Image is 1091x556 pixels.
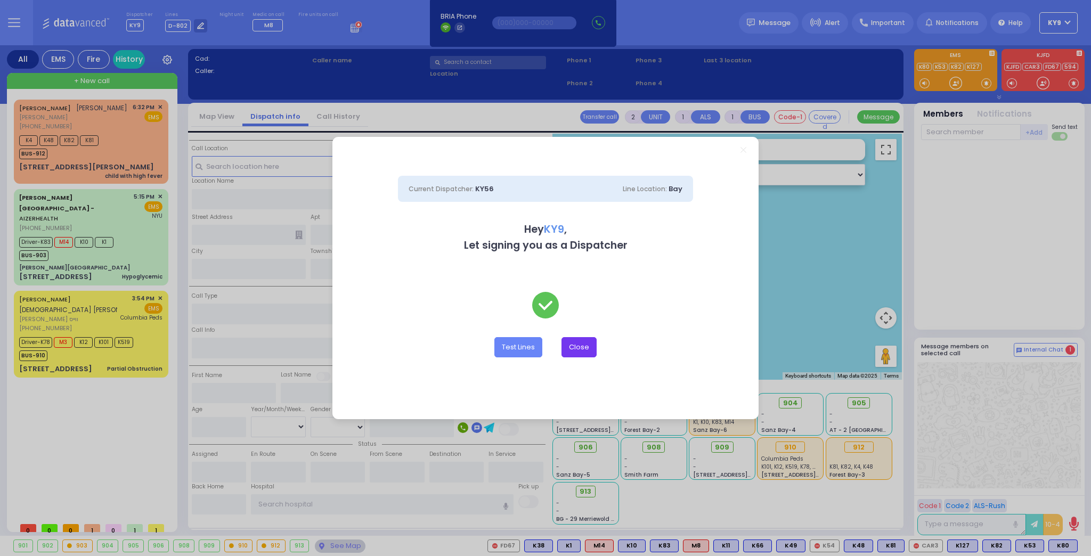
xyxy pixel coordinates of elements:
[740,147,746,153] a: Close
[464,238,628,252] b: Let signing you as a Dispatcher
[544,222,564,236] span: KY9
[623,184,667,193] span: Line Location:
[524,222,567,236] b: Hey ,
[561,337,597,357] button: Close
[494,337,542,357] button: Test Lines
[409,184,474,193] span: Current Dispatcher:
[475,184,494,194] span: KY56
[669,184,682,194] span: Bay
[532,292,559,318] img: check-green.svg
